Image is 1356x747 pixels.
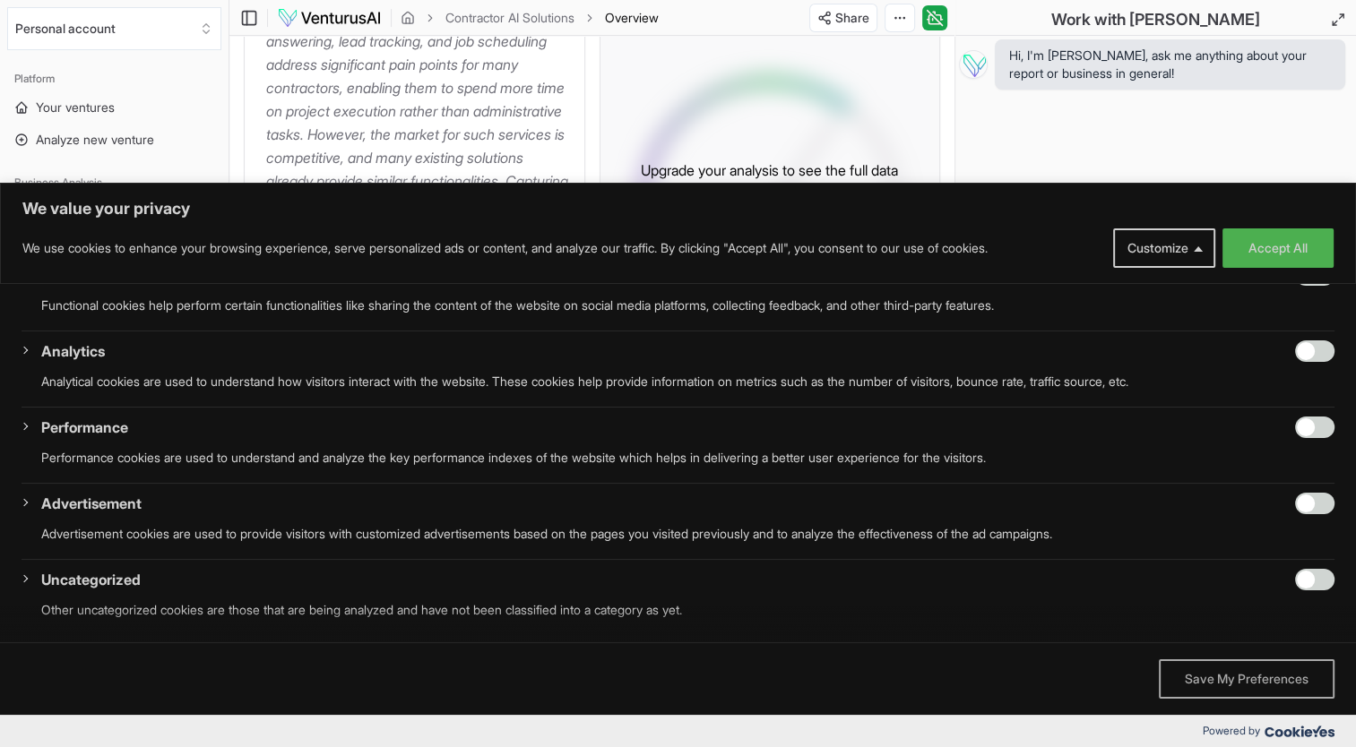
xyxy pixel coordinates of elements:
[809,4,877,32] button: Share
[41,295,1334,316] p: Functional cookies help perform certain functionalities like sharing the content of the website o...
[7,168,221,197] div: Business Analysis
[1009,47,1331,82] span: Hi, I'm [PERSON_NAME], ask me anything about your report or business in general!
[41,340,105,362] button: Analytics
[7,125,221,154] a: Analyze new venture
[1051,7,1260,32] h2: Work with [PERSON_NAME]
[1295,569,1334,590] input: Enable Uncategorized
[1295,493,1334,514] input: Enable Advertisement
[22,198,1334,219] p: We value your privacy
[41,371,1334,392] p: Analytical cookies are used to understand how visitors interact with the website. These cookies h...
[959,50,988,79] img: Vera
[1222,228,1334,268] button: Accept All
[7,93,221,122] a: Your ventures
[1113,228,1215,268] button: Customize
[36,99,115,116] span: Your ventures
[401,9,659,27] nav: breadcrumb
[36,131,154,149] span: Analyze new venture
[1295,416,1334,438] input: Enable Performance
[22,237,988,259] p: We use cookies to enhance your browsing experience, serve personalized ads or content, and analyz...
[1295,340,1334,362] input: Enable Analytics
[605,9,659,27] span: Overview
[41,523,1334,545] p: Advertisement cookies are used to provide visitors with customized advertisements based on the pa...
[277,7,382,29] img: logo
[41,416,128,438] button: Performance
[1159,659,1334,699] button: Save My Preferences
[445,9,574,27] a: Contractor AI Solutions
[7,64,221,93] div: Platform
[641,159,898,181] p: Upgrade your analysis to see the full data
[41,599,1334,621] p: Other uncategorized cookies are those that are being analyzed and have not been classified into a...
[835,9,869,27] span: Share
[41,447,1334,468] p: Performance cookies are used to understand and analyze the key performance indexes of the website...
[41,493,142,514] button: Advertisement
[1265,726,1334,737] img: Cookieyes logo
[41,569,141,590] button: Uncategorized
[7,7,221,50] button: Select an organization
